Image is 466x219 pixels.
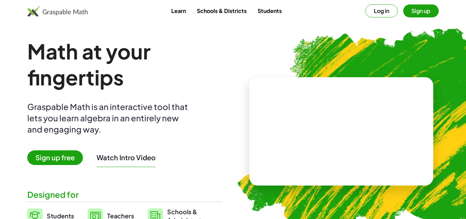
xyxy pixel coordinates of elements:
[290,106,393,157] video: What is this? This is dynamic math notation. Dynamic math notation plays a central role in how Gr...
[27,150,83,165] span: Sign up free
[97,153,156,162] button: Watch Intro Video
[365,4,398,17] button: Log in
[166,4,191,17] a: Learn
[403,4,439,17] button: Sign up
[252,4,287,17] a: Students
[27,189,222,200] div: Designed for
[27,101,191,135] div: Graspable Math is an interactive tool that lets you learn algebra in an entirely new and engaging...
[191,4,252,17] a: Schools & Districts
[27,38,222,90] h1: Math at your fingertips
